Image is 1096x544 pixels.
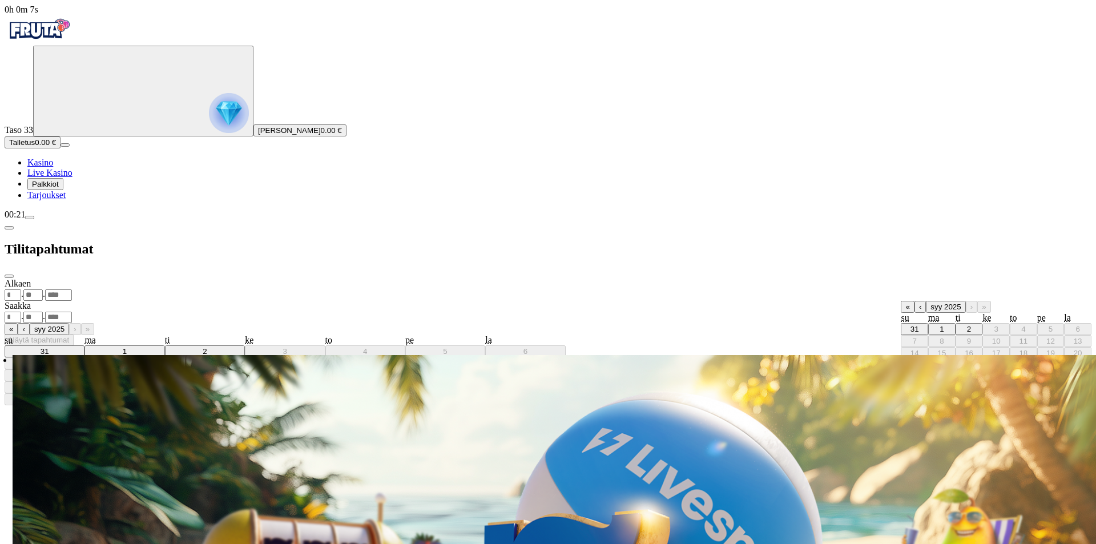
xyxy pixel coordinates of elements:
[901,323,928,335] button: 31. elokuuta 2025
[35,138,56,147] span: 0.00 €
[1019,337,1027,345] abbr: 11. syyskuuta 2025
[926,301,965,313] button: syy 2025
[992,349,1001,357] abbr: 17. syyskuuta 2025
[203,347,207,356] abbr: 2. syyskuuta 2025
[1037,323,1065,335] button: 5. syyskuuta 2025
[1075,325,1079,333] abbr: 6. syyskuuta 2025
[1064,335,1091,347] button: 13. syyskuuta 2025
[928,347,956,359] button: 15. syyskuuta 2025
[956,347,983,359] button: 16. syyskuuta 2025
[9,138,35,147] span: Talletus
[1064,323,1091,335] button: 6. syyskuuta 2025
[41,347,49,356] abbr: 31. elokuuta 2025
[940,325,944,333] abbr: 1. syyskuuta 2025
[967,337,971,345] abbr: 9. syyskuuta 2025
[1049,325,1053,333] abbr: 5. syyskuuta 2025
[956,323,983,335] button: 2. syyskuuta 2025
[27,190,66,200] span: Tarjoukset
[5,226,14,229] button: chevron-left icon
[33,46,253,136] button: reward progress
[5,15,1091,200] nav: Primary
[1010,323,1037,335] button: 4. syyskuuta 2025
[5,125,33,135] span: Taso 33
[1074,337,1082,345] abbr: 13. syyskuuta 2025
[910,349,919,357] abbr: 14. syyskuuta 2025
[5,241,1091,257] h2: Tilitapahtumat
[928,335,956,347] button: 8. syyskuuta 2025
[966,301,977,313] button: ›
[325,335,332,345] abbr: torstai
[209,93,249,133] img: reward progress
[1037,335,1065,347] button: 12. syyskuuta 2025
[930,303,961,311] span: syy 2025
[1021,325,1025,333] abbr: 4. syyskuuta 2025
[27,168,72,178] a: poker-chip iconLive Kasino
[405,345,485,357] button: 5. syyskuuta 2025
[956,335,983,347] button: 9. syyskuuta 2025
[5,136,61,148] button: Talletusplus icon0.00 €
[982,323,1010,335] button: 3. syyskuuta 2025
[27,158,53,167] a: diamond iconKasino
[1010,335,1037,347] button: 11. syyskuuta 2025
[27,158,53,167] span: Kasino
[81,323,94,335] button: »
[5,5,38,14] span: user session time
[27,168,72,178] span: Live Kasino
[123,347,127,356] abbr: 1. syyskuuta 2025
[1064,347,1091,359] button: 20. syyskuuta 2025
[1019,349,1027,357] abbr: 18. syyskuuta 2025
[914,301,926,313] button: ‹
[5,323,18,335] button: «
[5,301,31,311] span: Saakka
[977,301,990,313] button: »
[61,143,70,147] button: menu
[5,15,73,43] img: Fruta
[523,347,527,356] abbr: 6. syyskuuta 2025
[43,311,45,321] span: .
[938,349,946,357] abbr: 15. syyskuuta 2025
[1046,349,1055,357] abbr: 19. syyskuuta 2025
[967,325,971,333] abbr: 2. syyskuuta 2025
[165,345,245,357] button: 2. syyskuuta 2025
[1010,347,1037,359] button: 18. syyskuuta 2025
[18,323,29,335] button: ‹
[965,349,973,357] abbr: 16. syyskuuta 2025
[982,335,1010,347] button: 10. syyskuuta 2025
[21,311,23,321] span: .
[34,325,65,333] span: syy 2025
[27,190,66,200] a: gift-inverted iconTarjoukset
[982,347,1010,359] button: 17. syyskuuta 2025
[485,335,492,345] abbr: lauantai
[84,335,96,345] abbr: maanantai
[283,347,287,356] abbr: 3. syyskuuta 2025
[5,209,25,219] span: 00:21
[994,325,998,333] abbr: 3. syyskuuta 2025
[84,345,164,357] button: 1. syyskuuta 2025
[245,335,253,345] abbr: keskiviikko
[5,275,14,278] button: close
[69,323,80,335] button: ›
[43,289,45,299] span: .
[5,35,73,45] a: Fruta
[325,345,405,357] button: 4. syyskuuta 2025
[258,126,321,135] span: [PERSON_NAME]
[485,345,565,357] button: 6. syyskuuta 2025
[405,335,414,345] abbr: perjantai
[21,289,23,299] span: .
[992,337,1001,345] abbr: 10. syyskuuta 2025
[253,124,346,136] button: [PERSON_NAME]0.00 €
[25,216,34,219] button: menu
[363,347,367,356] abbr: 4. syyskuuta 2025
[27,178,63,190] button: reward iconPalkkiot
[910,325,919,333] abbr: 31. elokuuta 2025
[913,337,917,345] abbr: 7. syyskuuta 2025
[32,180,59,188] span: Palkkiot
[901,335,928,347] button: 7. syyskuuta 2025
[443,347,447,356] abbr: 5. syyskuuta 2025
[321,126,342,135] span: 0.00 €
[1074,349,1082,357] abbr: 20. syyskuuta 2025
[1037,347,1065,359] button: 19. syyskuuta 2025
[245,345,325,357] button: 3. syyskuuta 2025
[165,335,170,345] abbr: tiistai
[5,335,13,345] abbr: sunnuntai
